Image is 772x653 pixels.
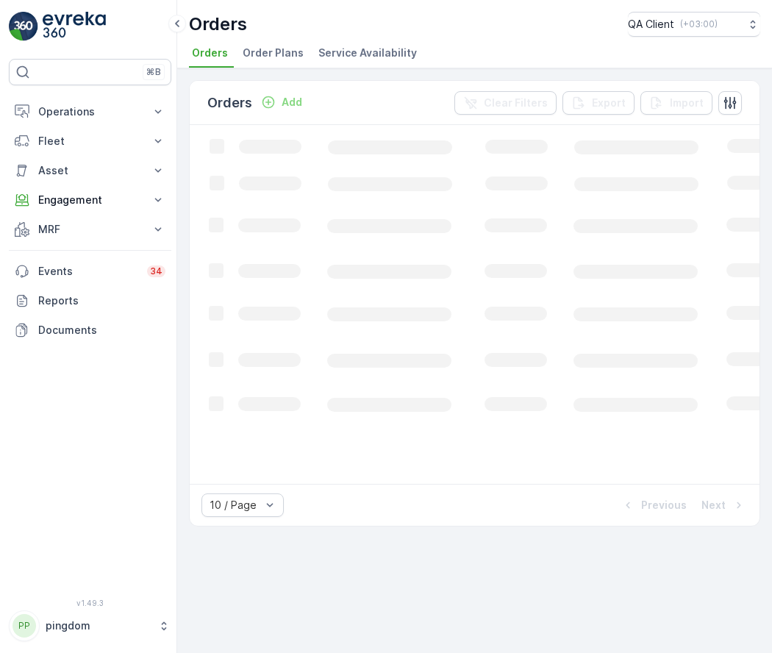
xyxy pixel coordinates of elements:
[9,215,171,244] button: MRF
[9,12,38,41] img: logo
[318,46,417,60] span: Service Availability
[628,12,760,37] button: QA Client(+03:00)
[640,91,712,115] button: Import
[43,12,106,41] img: logo_light-DOdMpM7g.png
[680,18,718,30] p: ( +03:00 )
[38,264,138,279] p: Events
[628,17,674,32] p: QA Client
[619,496,688,514] button: Previous
[9,126,171,156] button: Fleet
[9,156,171,185] button: Asset
[700,496,748,514] button: Next
[592,96,626,110] p: Export
[701,498,726,513] p: Next
[38,104,142,119] p: Operations
[46,618,151,633] p: pingdom
[38,163,142,178] p: Asset
[562,91,635,115] button: Export
[454,91,557,115] button: Clear Filters
[9,286,171,315] a: Reports
[150,265,162,277] p: 34
[38,222,142,237] p: MRF
[484,96,548,110] p: Clear Filters
[207,93,252,113] p: Orders
[9,257,171,286] a: Events34
[243,46,304,60] span: Order Plans
[641,498,687,513] p: Previous
[255,93,308,111] button: Add
[38,323,165,338] p: Documents
[9,599,171,607] span: v 1.49.3
[670,96,704,110] p: Import
[38,293,165,308] p: Reports
[146,66,161,78] p: ⌘B
[189,13,247,36] p: Orders
[9,97,171,126] button: Operations
[282,95,302,110] p: Add
[9,185,171,215] button: Engagement
[38,193,142,207] p: Engagement
[12,614,36,638] div: PP
[192,46,228,60] span: Orders
[9,610,171,641] button: PPpingdom
[38,134,142,149] p: Fleet
[9,315,171,345] a: Documents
